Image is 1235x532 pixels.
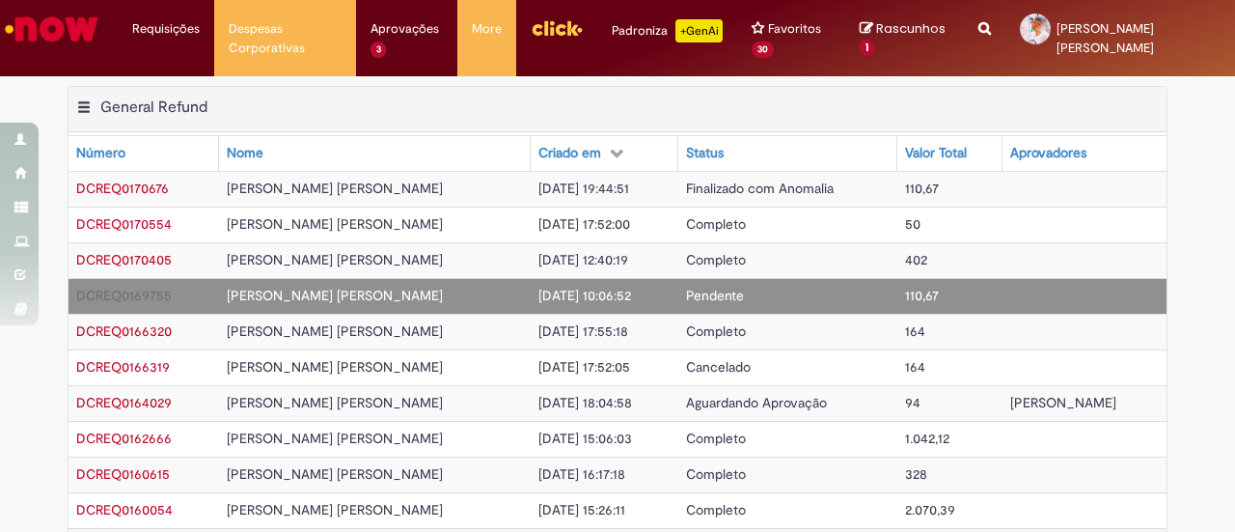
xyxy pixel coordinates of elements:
[905,465,927,483] span: 328
[905,144,967,163] div: Valor Total
[686,430,746,447] span: Completo
[76,430,172,447] a: Abrir Registro: DCREQ0162666
[905,501,955,518] span: 2.070,39
[686,501,746,518] span: Completo
[905,430,949,447] span: 1.042,12
[76,358,170,376] a: Abrir Registro: DCREQ0166319
[227,180,443,197] span: [PERSON_NAME] [PERSON_NAME]
[686,180,834,197] span: Finalizado com Anomalia
[370,42,387,58] span: 3
[76,180,169,197] span: DCREQ0170676
[76,465,170,483] a: Abrir Registro: DCREQ0160615
[227,287,443,304] span: [PERSON_NAME] [PERSON_NAME]
[76,322,172,340] a: Abrir Registro: DCREQ0166320
[2,10,101,48] img: ServiceNow
[76,394,172,411] span: DCREQ0164029
[905,287,939,304] span: 110,67
[860,40,874,57] span: 1
[370,19,439,39] span: Aprovações
[538,501,625,518] span: [DATE] 15:26:11
[538,322,628,340] span: [DATE] 17:55:18
[686,215,746,233] span: Completo
[227,322,443,340] span: [PERSON_NAME] [PERSON_NAME]
[1057,20,1154,56] span: [PERSON_NAME] [PERSON_NAME]
[612,19,723,42] div: Padroniza
[227,358,443,376] span: [PERSON_NAME] [PERSON_NAME]
[76,251,172,268] span: DCREQ0170405
[76,215,172,233] span: DCREQ0170554
[227,430,443,447] span: [PERSON_NAME] [PERSON_NAME]
[686,358,751,376] span: Cancelado
[76,180,169,197] a: Abrir Registro: DCREQ0170676
[538,358,630,376] span: [DATE] 17:52:05
[76,501,173,518] a: Abrir Registro: DCREQ0160054
[538,215,630,233] span: [DATE] 17:52:00
[76,501,173,518] span: DCREQ0160054
[538,394,632,411] span: [DATE] 18:04:58
[76,287,172,304] span: DCREQ0169755
[860,20,949,56] a: Rascunhos
[538,180,629,197] span: [DATE] 19:44:51
[76,322,172,340] span: DCREQ0166320
[100,98,207,117] h2: General Refund
[686,322,746,340] span: Completo
[538,287,631,304] span: [DATE] 10:06:52
[876,19,946,38] span: Rascunhos
[227,144,263,163] div: Nome
[686,394,827,411] span: Aguardando Aprovação
[538,251,628,268] span: [DATE] 12:40:19
[227,215,443,233] span: [PERSON_NAME] [PERSON_NAME]
[752,42,774,58] span: 30
[905,180,939,197] span: 110,67
[227,394,443,411] span: [PERSON_NAME] [PERSON_NAME]
[686,144,724,163] div: Status
[76,144,125,163] div: Número
[472,19,502,39] span: More
[76,394,172,411] a: Abrir Registro: DCREQ0164029
[76,287,172,304] a: Abrir Registro: DCREQ0169755
[76,251,172,268] a: Abrir Registro: DCREQ0170405
[227,501,443,518] span: [PERSON_NAME] [PERSON_NAME]
[1010,144,1086,163] div: Aprovadores
[905,322,925,340] span: 164
[1010,394,1116,411] span: [PERSON_NAME]
[686,465,746,483] span: Completo
[76,465,170,483] span: DCREQ0160615
[229,19,342,58] span: Despesas Corporativas
[686,287,744,304] span: Pendente
[675,19,723,42] p: +GenAi
[76,430,172,447] span: DCREQ0162666
[538,144,601,163] div: Criado em
[76,98,92,123] button: General Refund Menu de contexto
[227,251,443,268] span: [PERSON_NAME] [PERSON_NAME]
[905,394,920,411] span: 94
[538,465,625,483] span: [DATE] 16:17:18
[531,14,583,42] img: click_logo_yellow_360x200.png
[686,251,746,268] span: Completo
[905,251,927,268] span: 402
[905,215,920,233] span: 50
[227,465,443,483] span: [PERSON_NAME] [PERSON_NAME]
[905,358,925,376] span: 164
[132,19,200,39] span: Requisições
[768,19,821,39] span: Favoritos
[76,215,172,233] a: Abrir Registro: DCREQ0170554
[538,430,632,447] span: [DATE] 15:06:03
[76,358,170,376] span: DCREQ0166319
